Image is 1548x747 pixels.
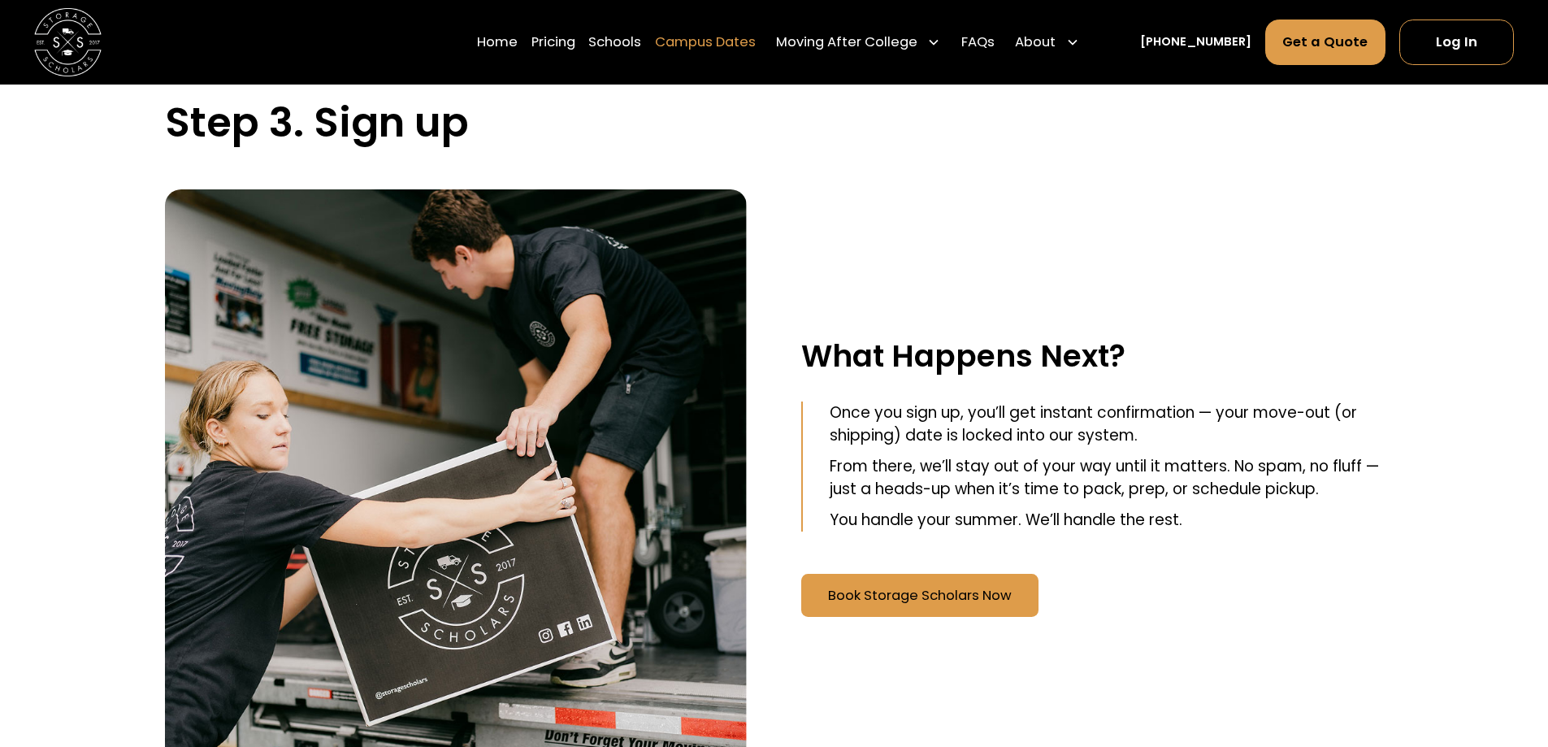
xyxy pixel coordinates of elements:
p: Once you sign up, you’ll get instant confirmation — your move-out (or shipping) date is locked in... [830,402,1383,447]
a: home [34,8,102,76]
p: From there, we’ll stay out of your way until it matters. No spam, no fluff — just a heads-up when... [830,455,1383,501]
p: You handle your summer. We’ll handle the rest. [830,509,1383,532]
a: Pricing [531,19,575,66]
a: Book Storage Scholars Now [801,574,1039,617]
div: About [1008,19,1086,66]
h3: What Happens Next? [801,338,1383,375]
a: Home [477,19,518,66]
h2: Step 3. Sign up [165,98,1382,147]
a: FAQs [961,19,995,66]
a: Campus Dates [655,19,756,66]
a: Log In [1399,20,1514,65]
a: Get a Quote [1265,20,1386,65]
div: Moving After College [776,33,917,53]
div: Moving After College [770,19,948,66]
a: Schools [588,19,641,66]
a: [PHONE_NUMBER] [1140,33,1251,51]
img: Storage Scholars main logo [34,8,102,76]
div: About [1015,33,1056,53]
